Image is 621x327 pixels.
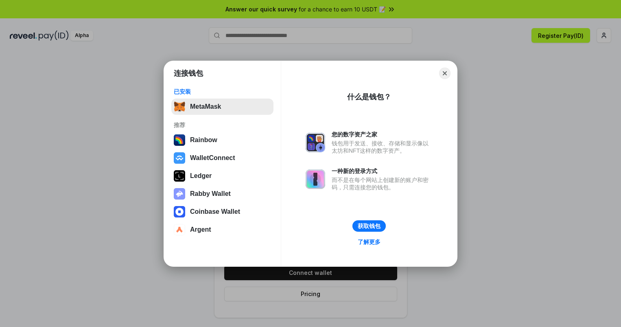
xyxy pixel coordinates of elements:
img: svg+xml,%3Csvg%20xmlns%3D%22http%3A%2F%2Fwww.w3.org%2F2000%2Fsvg%22%20fill%3D%22none%22%20viewBox... [306,133,325,152]
div: 而不是在每个网站上创建新的账户和密码，只需连接您的钱包。 [332,176,433,191]
button: Rabby Wallet [171,186,273,202]
img: svg+xml,%3Csvg%20width%3D%2228%22%20height%3D%2228%22%20viewBox%3D%220%200%2028%2028%22%20fill%3D... [174,152,185,164]
img: svg+xml,%3Csvg%20fill%3D%22none%22%20height%3D%2233%22%20viewBox%3D%220%200%2035%2033%22%20width%... [174,101,185,112]
div: Coinbase Wallet [190,208,240,215]
div: 了解更多 [358,238,380,246]
button: Argent [171,222,273,238]
button: Coinbase Wallet [171,204,273,220]
div: Rainbow [190,136,217,144]
div: 获取钱包 [358,222,380,230]
div: 推荐 [174,121,271,129]
div: 钱包用于发送、接收、存储和显示像以太坊和NFT这样的数字资产。 [332,140,433,154]
div: 一种新的登录方式 [332,167,433,175]
button: WalletConnect [171,150,273,166]
button: 获取钱包 [352,220,386,232]
button: Rainbow [171,132,273,148]
button: MetaMask [171,99,273,115]
img: svg+xml,%3Csvg%20width%3D%2228%22%20height%3D%2228%22%20viewBox%3D%220%200%2028%2028%22%20fill%3D... [174,206,185,217]
div: 什么是钱包？ [347,92,391,102]
h1: 连接钱包 [174,68,203,78]
div: Ledger [190,172,212,180]
button: Ledger [171,168,273,184]
div: Argent [190,226,211,233]
div: 已安装 [174,88,271,95]
div: WalletConnect [190,154,235,162]
a: 了解更多 [353,237,385,247]
div: MetaMask [190,103,221,110]
img: svg+xml,%3Csvg%20xmlns%3D%22http%3A%2F%2Fwww.w3.org%2F2000%2Fsvg%22%20fill%3D%22none%22%20viewBox... [306,169,325,189]
img: svg+xml,%3Csvg%20xmlns%3D%22http%3A%2F%2Fwww.w3.org%2F2000%2Fsvg%22%20fill%3D%22none%22%20viewBox... [174,188,185,200]
button: Close [439,68,450,79]
div: Rabby Wallet [190,190,231,198]
div: 您的数字资产之家 [332,131,433,138]
img: svg+xml,%3Csvg%20width%3D%22120%22%20height%3D%22120%22%20viewBox%3D%220%200%20120%20120%22%20fil... [174,134,185,146]
img: svg+xml,%3Csvg%20xmlns%3D%22http%3A%2F%2Fwww.w3.org%2F2000%2Fsvg%22%20width%3D%2228%22%20height%3... [174,170,185,182]
img: svg+xml,%3Csvg%20width%3D%2228%22%20height%3D%2228%22%20viewBox%3D%220%200%2028%2028%22%20fill%3D... [174,224,185,235]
